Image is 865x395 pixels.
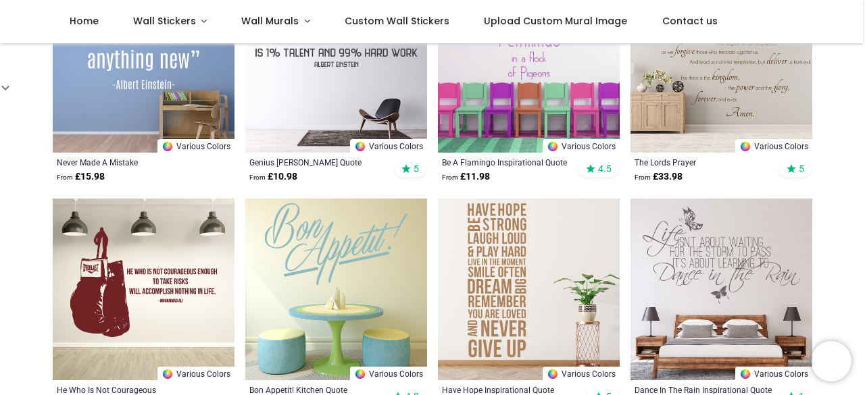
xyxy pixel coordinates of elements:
[547,140,559,153] img: Color Wheel
[662,14,718,28] span: Contact us
[543,367,620,380] a: Various Colors
[249,157,388,167] a: Genius [PERSON_NAME] Quote
[350,139,427,153] a: Various Colors
[635,174,651,181] span: From
[543,139,620,153] a: Various Colors
[739,140,751,153] img: Color Wheel
[598,163,612,175] span: 4.5
[249,170,297,184] strong: £ 10.98
[162,140,174,153] img: Color Wheel
[414,163,419,175] span: 5
[70,14,99,28] span: Home
[57,157,195,167] a: Never Made A Mistake [PERSON_NAME] Quote
[57,170,105,184] strong: £ 15.98
[442,157,580,167] a: Be A Flamingo Inspirational Quote
[354,368,366,380] img: Color Wheel
[635,170,683,184] strong: £ 33.98
[635,384,773,395] a: Dance In The Rain Inspirational Quote
[249,384,388,395] a: Bon Appetit! Kitchen Quote
[157,139,234,153] a: Various Colors
[635,157,773,167] a: The Lords Prayer [DEMOGRAPHIC_DATA]
[241,14,299,28] span: Wall Murals
[350,367,427,380] a: Various Colors
[735,139,812,153] a: Various Colors
[799,163,804,175] span: 5
[547,368,559,380] img: Color Wheel
[57,174,73,181] span: From
[442,174,458,181] span: From
[133,14,196,28] span: Wall Stickers
[57,384,195,395] a: He Who Is Not Courageous [PERSON_NAME] Quote
[245,199,427,380] img: Bon Appetit! Kitchen Quote Wall Sticker - Mod5
[442,170,490,184] strong: £ 11.98
[345,14,449,28] span: Custom Wall Stickers
[442,384,580,395] a: Have Hope Inspirational Quote
[735,367,812,380] a: Various Colors
[438,199,620,380] img: Have Hope Inspirational Quote Wall Sticker
[157,367,234,380] a: Various Colors
[53,199,234,380] img: He Who Is Not Courageous Muhammad Ali Quote Wall Sticker
[162,368,174,380] img: Color Wheel
[249,174,266,181] span: From
[811,341,851,381] iframe: Brevo live chat
[484,14,627,28] span: Upload Custom Mural Image
[739,368,751,380] img: Color Wheel
[354,140,366,153] img: Color Wheel
[631,199,812,380] img: Dance In The Rain Inspirational Quote Wall Sticker - Mod3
